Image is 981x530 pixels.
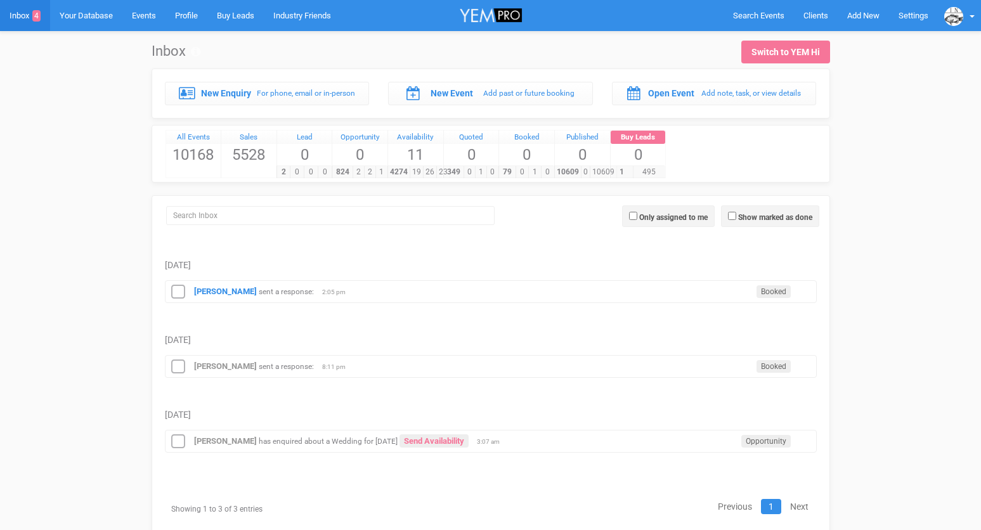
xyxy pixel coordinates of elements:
[803,11,828,20] span: Clients
[388,144,443,165] span: 11
[277,131,332,145] a: Lead
[944,7,963,26] img: data
[165,335,817,345] h5: [DATE]
[431,87,473,100] label: New Event
[633,166,665,178] span: 495
[590,166,617,178] span: 10609
[554,166,581,178] span: 10609
[165,82,370,105] a: New Enquiry For phone, email or in-person
[332,131,387,145] a: Opportunity
[581,166,590,178] span: 0
[322,363,354,372] span: 8:11 pm
[639,212,708,223] label: Only assigned to me
[388,131,443,145] a: Availability
[221,144,276,165] span: 5528
[477,437,509,446] span: 3:07 am
[166,131,221,145] a: All Events
[257,89,355,98] small: For phone, email or in-person
[201,87,251,100] label: New Enquiry
[483,89,575,98] small: Add past or future booking
[444,131,499,145] a: Quoted
[757,360,791,373] span: Booked
[738,212,812,223] label: Show marked as done
[259,437,398,446] small: has enquired about a Wedding for [DATE]
[259,287,314,296] small: sent a response:
[733,11,784,20] span: Search Events
[610,166,633,178] span: 1
[353,166,365,178] span: 2
[277,144,332,165] span: 0
[612,82,817,105] a: Open Event Add note, task, or view details
[290,166,304,178] span: 0
[322,288,354,297] span: 2:05 pm
[332,166,353,178] span: 824
[757,285,791,298] span: Booked
[498,166,516,178] span: 79
[611,131,666,145] a: Buy Leads
[741,41,830,63] a: Switch to YEM Hi
[259,362,314,371] small: sent a response:
[221,131,276,145] a: Sales
[166,144,221,165] span: 10168
[516,166,529,178] span: 0
[165,410,817,420] h5: [DATE]
[387,166,410,178] span: 4274
[710,499,760,514] a: Previous
[648,87,694,100] label: Open Event
[304,166,318,178] span: 0
[166,206,495,225] input: Search Inbox
[541,166,554,178] span: 0
[165,498,370,521] div: Showing 1 to 3 of 3 entries
[152,44,200,59] h1: Inbox
[410,166,424,178] span: 19
[165,261,817,270] h5: [DATE]
[761,499,781,514] a: 1
[194,361,257,371] a: [PERSON_NAME]
[611,144,666,165] span: 0
[847,11,880,20] span: Add New
[318,166,332,178] span: 0
[375,166,387,178] span: 1
[423,166,437,178] span: 26
[388,82,593,105] a: New Event Add past or future booking
[741,435,791,448] span: Opportunity
[436,166,450,178] span: 23
[701,89,801,98] small: Add note, task, or view details
[400,434,469,448] a: Send Availability
[194,436,257,446] a: [PERSON_NAME]
[475,166,487,178] span: 1
[332,144,387,165] span: 0
[276,166,291,178] span: 2
[555,131,610,145] a: Published
[32,10,41,22] span: 4
[555,144,610,165] span: 0
[443,166,464,178] span: 349
[499,131,554,145] a: Booked
[464,166,476,178] span: 0
[528,166,542,178] span: 1
[194,287,257,296] a: [PERSON_NAME]
[783,499,816,514] a: Next
[364,166,376,178] span: 2
[751,46,820,58] div: Switch to YEM Hi
[444,144,499,165] span: 0
[486,166,498,178] span: 0
[499,144,554,165] span: 0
